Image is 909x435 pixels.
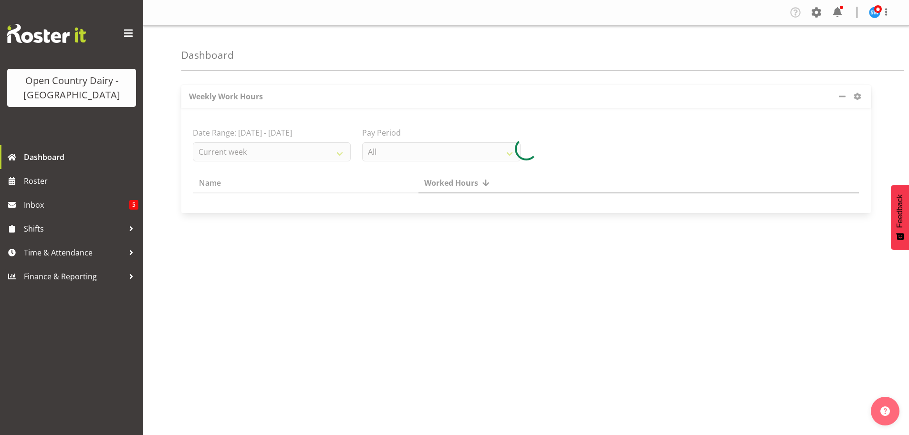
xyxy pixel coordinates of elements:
div: Open Country Dairy - [GEOGRAPHIC_DATA] [17,74,126,102]
span: Roster [24,174,138,188]
span: Feedback [896,194,904,228]
button: Feedback - Show survey [891,185,909,250]
h4: Dashboard [181,50,234,61]
img: Rosterit website logo [7,24,86,43]
img: help-xxl-2.png [880,406,890,416]
span: Finance & Reporting [24,269,124,284]
span: Dashboard [24,150,138,164]
span: Time & Attendance [24,245,124,260]
span: 5 [129,200,138,210]
span: Shifts [24,222,124,236]
img: steve-webb7510.jpg [869,7,880,18]
span: Inbox [24,198,129,212]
